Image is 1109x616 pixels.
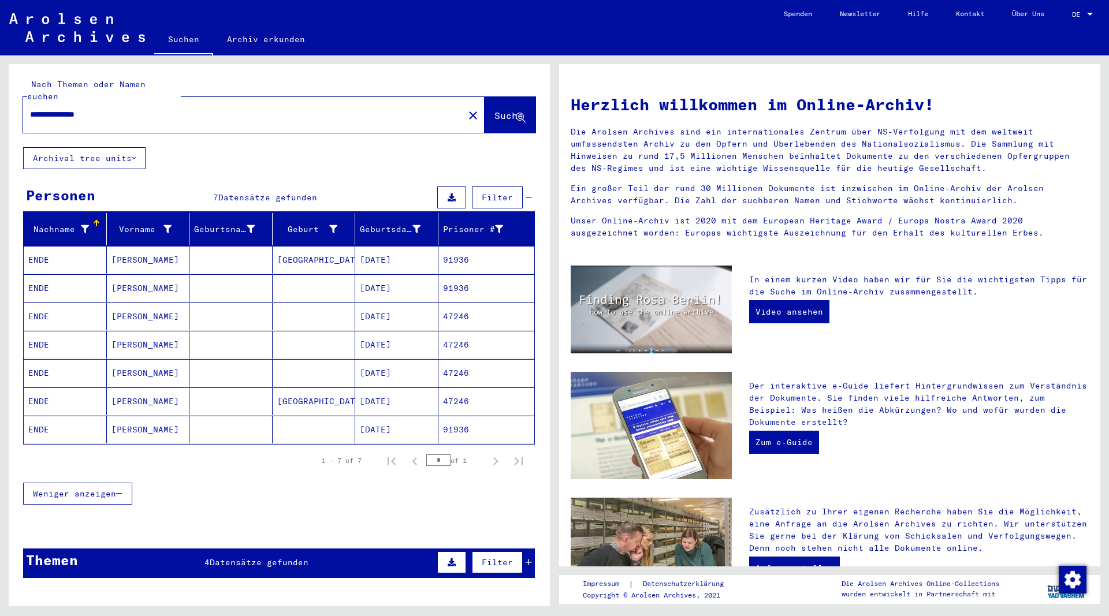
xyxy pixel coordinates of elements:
span: Weniger anzeigen [33,488,116,499]
span: DE [1072,10,1085,18]
mat-cell: ENDE [24,416,107,443]
img: video.jpg [571,266,732,353]
div: Prisoner # [443,223,504,236]
button: Next page [484,449,507,472]
mat-header-cell: Vorname [107,213,190,245]
span: Datensätze gefunden [218,192,317,203]
div: Geburt‏ [277,223,338,236]
mat-cell: [PERSON_NAME] [107,416,190,443]
button: Last page [507,449,530,472]
p: Ein großer Teil der rund 30 Millionen Dokumente ist inzwischen im Online-Archiv der Arolsen Archi... [571,182,1089,207]
p: Zusätzlich zu Ihrer eigenen Recherche haben Sie die Möglichkeit, eine Anfrage an die Arolsen Arch... [749,506,1089,554]
button: Clear [462,103,485,126]
div: Geburtsname [194,220,272,238]
mat-cell: [DATE] [355,246,438,274]
mat-cell: [DATE] [355,303,438,330]
a: Zum e-Guide [749,431,819,454]
img: Arolsen_neg.svg [9,13,145,42]
div: Geburtsdatum [360,220,438,238]
img: inquiries.jpg [571,498,732,605]
mat-cell: ENDE [24,331,107,359]
mat-cell: [DATE] [355,387,438,415]
mat-cell: [PERSON_NAME] [107,274,190,302]
span: Datensätze gefunden [210,557,308,568]
mat-cell: [DATE] [355,274,438,302]
img: yv_logo.png [1045,574,1088,603]
mat-label: Nach Themen oder Namen suchen [27,79,146,102]
p: Copyright © Arolsen Archives, 2021 [583,590,738,600]
button: Weniger anzeigen [23,483,132,505]
mat-cell: [PERSON_NAME] [107,303,190,330]
div: Geburt‏ [277,220,355,238]
mat-cell: [GEOGRAPHIC_DATA] [273,246,356,274]
p: In einem kurzen Video haben wir für Sie die wichtigsten Tipps für die Suche im Online-Archiv zusa... [749,274,1089,298]
div: Personen [26,185,95,206]
div: Vorname [111,220,189,238]
p: wurden entwickelt in Partnerschaft mit [842,589,999,599]
a: Impressum [583,578,628,590]
a: Datenschutzerklärung [634,578,738,590]
h1: Herzlich willkommen im Online-Archiv! [571,92,1089,117]
mat-cell: ENDE [24,387,107,415]
mat-icon: close [466,109,480,122]
div: Prisoner # [443,220,521,238]
mat-header-cell: Geburt‏ [273,213,356,245]
mat-cell: [DATE] [355,416,438,443]
mat-cell: [PERSON_NAME] [107,331,190,359]
mat-cell: 91936 [438,274,535,302]
mat-cell: 47246 [438,331,535,359]
mat-cell: ENDE [24,359,107,387]
button: Archival tree units [23,147,146,169]
mat-cell: 47246 [438,303,535,330]
mat-cell: [PERSON_NAME] [107,246,190,274]
button: Suche [485,97,535,133]
a: Archiv erkunden [213,25,319,53]
p: Unser Online-Archiv ist 2020 mit dem European Heritage Award / Europa Nostra Award 2020 ausgezeic... [571,215,1089,239]
div: Nachname [28,223,89,236]
p: Die Arolsen Archives sind ein internationales Zentrum über NS-Verfolgung mit dem weltweit umfasse... [571,126,1089,174]
div: 1 – 7 of 7 [321,456,362,466]
mat-cell: ENDE [24,303,107,330]
mat-cell: 47246 [438,359,535,387]
mat-cell: [PERSON_NAME] [107,359,190,387]
span: Filter [482,192,513,203]
div: Geburtsdatum [360,223,420,236]
mat-header-cell: Geburtsname [189,213,273,245]
img: Zustimmung ändern [1059,566,1086,593]
mat-cell: 91936 [438,416,535,443]
div: Themen [26,550,78,570]
a: Anfrage stellen [749,557,840,580]
span: 7 [213,192,218,203]
mat-cell: ENDE [24,274,107,302]
button: Filter [472,186,523,208]
mat-header-cell: Prisoner # [438,213,535,245]
button: Filter [472,551,523,573]
mat-cell: ENDE [24,246,107,274]
span: Filter [482,557,513,568]
mat-cell: 47246 [438,387,535,415]
mat-cell: 91936 [438,246,535,274]
span: 4 [204,557,210,568]
mat-cell: [DATE] [355,359,438,387]
mat-cell: [PERSON_NAME] [107,387,190,415]
span: Suche [494,110,523,121]
mat-header-cell: Nachname [24,213,107,245]
div: Nachname [28,220,106,238]
mat-cell: [GEOGRAPHIC_DATA] [273,387,356,415]
mat-header-cell: Geburtsdatum [355,213,438,245]
button: First page [380,449,403,472]
a: Suchen [154,25,213,55]
button: Previous page [403,449,426,472]
div: Vorname [111,223,172,236]
div: of 1 [426,455,484,466]
mat-cell: [DATE] [355,331,438,359]
a: Video ansehen [749,300,829,323]
div: | [583,578,738,590]
p: Der interaktive e-Guide liefert Hintergrundwissen zum Verständnis der Dokumente. Sie finden viele... [749,380,1089,428]
div: Geburtsname [194,223,255,236]
p: Die Arolsen Archives Online-Collections [842,578,999,589]
img: eguide.jpg [571,372,732,479]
